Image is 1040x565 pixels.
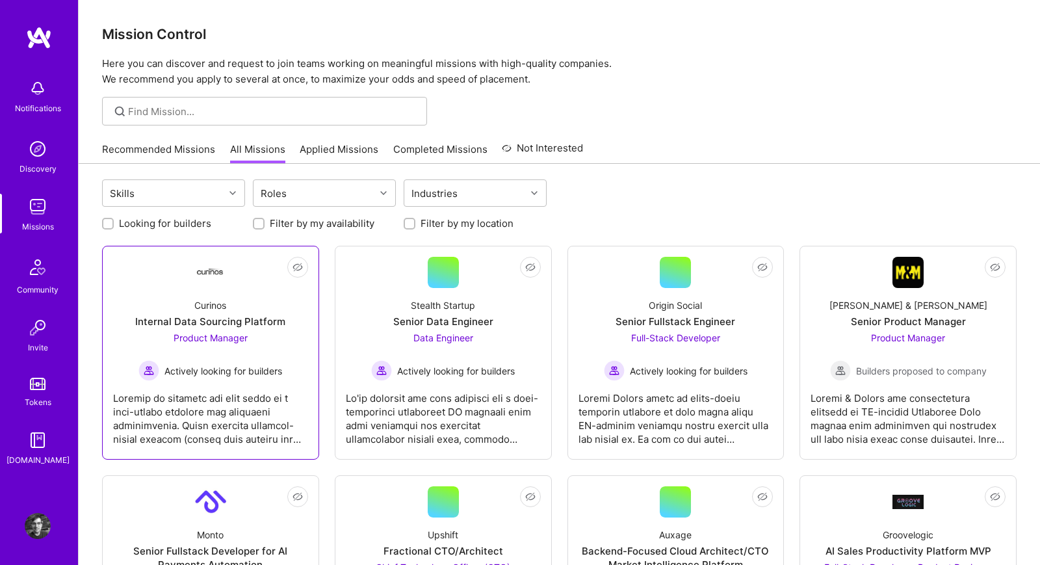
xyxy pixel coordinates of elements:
img: teamwork [25,194,51,220]
a: Recommended Missions [102,142,215,164]
span: Full-Stack Developer [631,332,720,343]
i: icon EyeClosed [292,262,303,272]
img: Company Logo [195,486,226,518]
div: Lo'ip dolorsit ame cons adipisci eli s doei-temporinci utlaboreet DO magnaali enim admi veniamqui... [346,381,541,446]
img: bell [25,75,51,101]
img: Actively looking for builders [138,360,159,381]
div: Internal Data Sourcing Platform [135,315,285,328]
img: Actively looking for builders [371,360,392,381]
img: guide book [25,427,51,453]
a: User Avatar [21,513,54,539]
img: User Avatar [25,513,51,539]
div: Missions [22,220,54,233]
a: Stealth StartupSenior Data EngineerData Engineer Actively looking for buildersActively looking fo... [346,257,541,449]
span: Actively looking for builders [164,364,282,378]
img: Invite [25,315,51,341]
label: Filter by my location [421,217,513,230]
div: Origin Social [649,298,702,312]
i: icon EyeClosed [757,492,768,502]
div: Community [17,283,58,296]
span: Product Manager [871,332,945,343]
a: Company Logo[PERSON_NAME] & [PERSON_NAME]Senior Product ManagerProduct Manager Builders proposed ... [811,257,1006,449]
div: Senior Product Manager [851,315,966,328]
div: Tokens [25,395,51,409]
div: Loremip do sitametc adi elit seddo ei t inci-utlabo etdolore mag aliquaeni adminimvenia. Quisn ex... [113,381,308,446]
img: Actively looking for builders [604,360,625,381]
div: Skills [107,184,138,203]
i: icon EyeClosed [990,262,1000,272]
div: [DOMAIN_NAME] [6,453,70,467]
div: Stealth Startup [411,298,475,312]
i: icon Chevron [380,190,387,196]
i: icon SearchGrey [112,104,127,119]
span: Actively looking for builders [397,364,515,378]
a: Not Interested [502,140,583,164]
img: discovery [25,136,51,162]
div: Fractional CTO/Architect [383,544,503,558]
img: Company Logo [892,495,924,508]
div: Monto [197,528,224,542]
img: Company Logo [195,269,226,277]
a: All Missions [230,142,285,164]
div: [PERSON_NAME] & [PERSON_NAME] [829,298,987,312]
span: Actively looking for builders [630,364,747,378]
img: tokens [30,378,45,390]
div: Senior Fullstack Engineer [616,315,735,328]
img: Builders proposed to company [830,360,851,381]
img: Community [22,252,53,283]
span: Product Manager [174,332,248,343]
div: Loremi Dolors ametc ad elits-doeiu temporin utlabore et dolo magna aliqu EN-adminim veniamqu nost... [578,381,773,446]
img: logo [26,26,52,49]
div: Upshift [428,528,458,542]
i: icon Chevron [229,190,236,196]
div: Senior Data Engineer [393,315,493,328]
label: Looking for builders [119,217,211,230]
div: Curinos [194,298,226,312]
input: Find Mission... [128,105,417,118]
label: Filter by my availability [270,217,374,230]
span: Data Engineer [413,332,473,343]
div: Groovelogic [883,528,933,542]
a: Applied Missions [300,142,378,164]
p: Here you can discover and request to join teams working on meaningful missions with high-quality ... [102,56,1017,87]
i: icon EyeClosed [525,492,536,502]
i: icon Chevron [531,190,538,196]
div: AI Sales Productivity Platform MVP [825,544,991,558]
a: Completed Missions [393,142,487,164]
div: Loremi & Dolors ame consectetura elitsedd ei TE-incidid Utlaboree Dolo magnaa enim adminimven qui... [811,381,1006,446]
h3: Mission Control [102,26,1017,42]
div: Discovery [19,162,57,176]
span: Builders proposed to company [856,364,987,378]
div: Invite [28,341,48,354]
i: icon EyeClosed [757,262,768,272]
a: Origin SocialSenior Fullstack EngineerFull-Stack Developer Actively looking for buildersActively ... [578,257,773,449]
a: Company LogoCurinosInternal Data Sourcing PlatformProduct Manager Actively looking for buildersAc... [113,257,308,449]
div: Notifications [15,101,61,115]
div: Roles [257,184,290,203]
div: Auxage [659,528,692,542]
img: Company Logo [892,257,924,288]
i: icon EyeClosed [990,492,1000,502]
i: icon EyeClosed [292,492,303,502]
div: Industries [408,184,461,203]
i: icon EyeClosed [525,262,536,272]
